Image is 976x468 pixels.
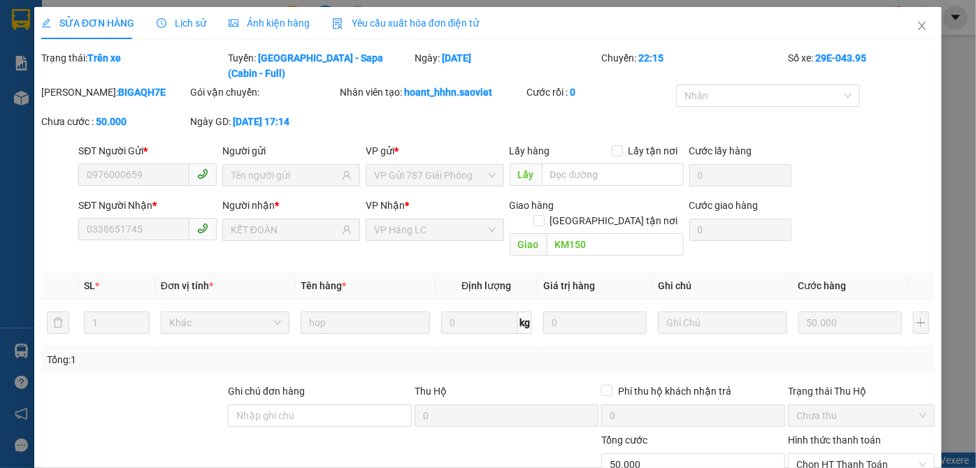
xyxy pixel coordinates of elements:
input: Dọc đường [547,233,684,256]
span: SỬA ĐƠN HÀNG [41,17,134,29]
span: Định lượng [461,280,511,291]
span: VP Hàng LC [374,219,495,240]
input: 0 [798,312,902,334]
b: 22:15 [638,52,663,64]
div: Trạng thái: [40,50,227,81]
input: Tên người nhận [231,222,339,237]
label: Cước lấy hàng [689,145,752,156]
span: Phí thu hộ khách nhận trả [612,383,737,399]
span: clock-circle [157,18,166,28]
span: Đơn vị tính [161,280,213,291]
span: phone [197,223,208,234]
span: phone [197,168,208,180]
img: icon [332,18,343,29]
button: plus [913,312,930,334]
div: Ngày GD: [191,114,338,129]
input: 0 [543,312,647,334]
th: Ghi chú [652,272,793,300]
b: hoant_hhhn.saoviet [404,87,492,98]
span: SL [84,280,95,291]
div: Số xe: [787,50,936,81]
span: picture [229,18,238,28]
span: Ảnh kiện hàng [229,17,310,29]
span: user [342,170,352,180]
div: SĐT Người Gửi [78,143,216,159]
div: Tuyến: [227,50,413,81]
b: [DATE] 17:14 [234,116,290,127]
input: Tên người gửi [231,168,339,183]
span: Lịch sử [157,17,206,29]
span: Giao hàng [510,200,554,211]
input: Dọc đường [542,163,684,186]
button: delete [47,312,69,334]
div: Gói vận chuyển: [191,85,338,100]
div: Tổng: 1 [47,352,378,367]
span: kg [518,312,532,334]
input: Ghi chú đơn hàng [228,404,412,427]
span: Chưa thu [796,405,926,426]
div: Trạng thái Thu Hộ [788,383,935,399]
div: Ngày: [413,50,600,81]
span: Yêu cầu xuất hóa đơn điện tử [332,17,480,29]
span: VP Gửi 787 Giải Phóng [374,165,495,186]
b: 50.000 [96,116,127,127]
b: Trên xe [87,52,121,64]
span: Lấy tận nơi [623,143,684,159]
div: [PERSON_NAME]: [41,85,188,100]
button: Close [903,7,942,46]
b: 0 [570,87,575,98]
label: Hình thức thanh toán [788,434,881,446]
span: edit [41,18,51,28]
b: [DATE] [442,52,471,64]
b: BIGAQH7E [118,87,166,98]
span: user [342,225,352,235]
b: [GEOGRAPHIC_DATA] - Sapa (Cabin - Full) [228,52,383,79]
span: Khác [169,312,282,333]
div: Chuyến: [600,50,787,81]
div: Nhân viên tạo: [340,85,524,100]
b: 29E-043.95 [815,52,866,64]
div: Chưa cước : [41,114,188,129]
span: Tổng cước [601,434,647,446]
div: Người gửi [222,143,360,159]
div: Cước rồi : [526,85,673,100]
span: Lấy hàng [510,145,550,156]
input: Cước giao hàng [689,219,791,241]
span: Giao [510,233,547,256]
span: Giá trị hàng [543,280,595,291]
span: Thu Hộ [415,386,447,397]
div: Người nhận [222,198,360,213]
input: Ghi Chú [658,312,787,334]
span: close [917,20,928,31]
div: SĐT Người Nhận [78,198,216,213]
label: Ghi chú đơn hàng [228,386,305,397]
span: Tên hàng [301,280,346,291]
input: Cước lấy hàng [689,164,791,187]
span: Cước hàng [798,280,847,291]
div: VP gửi [366,143,503,159]
label: Cước giao hàng [689,200,759,211]
span: VP Nhận [366,200,405,211]
input: VD: Bàn, Ghế [301,312,430,334]
span: [GEOGRAPHIC_DATA] tận nơi [545,213,684,228]
span: Lấy [510,163,542,186]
